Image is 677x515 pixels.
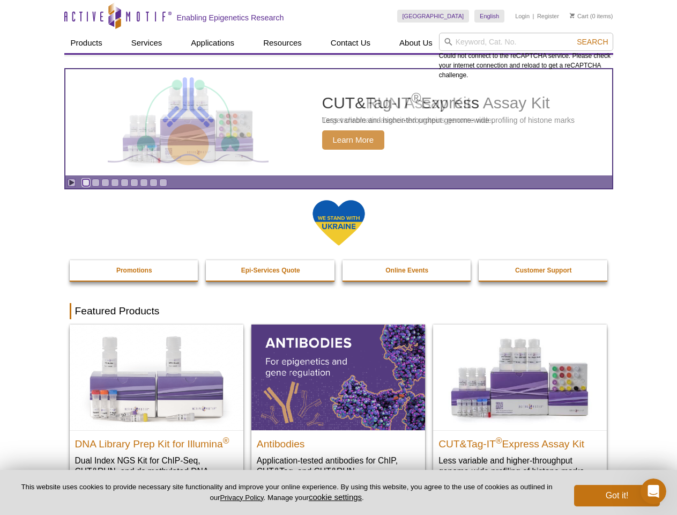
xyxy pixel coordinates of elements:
a: [GEOGRAPHIC_DATA] [397,10,470,23]
a: Toggle autoplay [68,179,76,187]
img: We Stand With Ukraine [312,199,366,247]
a: About Us [393,33,439,53]
button: Got it! [574,485,660,506]
h2: Enabling Epigenetics Research [177,13,284,23]
img: DNA Library Prep Kit for Illumina [70,325,243,430]
a: Applications [184,33,241,53]
strong: Epi-Services Quote [241,267,300,274]
sup: ® [411,90,421,105]
h2: Antibodies [257,433,420,450]
a: Go to slide 7 [140,179,148,187]
img: Your Cart [570,13,575,18]
div: Could not connect to the reCAPTCHA service. Please check your internet connection and reload to g... [439,33,613,80]
a: Resources [257,33,308,53]
a: Cart [570,12,589,20]
a: DNA Library Prep Kit for Illumina DNA Library Prep Kit for Illumina® Dual Index NGS Kit for ChIP-... [70,325,243,498]
h2: Featured Products [70,303,608,319]
a: CUT&Tag-IT Express Assay Kit CUT&Tag-IT®Express Assay Kit Less variable and higher-throughput gen... [65,69,612,175]
h2: CUT&Tag-IT Express Assay Kit [322,95,575,111]
h2: DNA Library Prep Kit for Illumina [75,433,238,450]
button: cookie settings [309,492,362,502]
a: Contact Us [324,33,377,53]
a: Go to slide 1 [82,179,90,187]
a: Customer Support [479,260,608,281]
li: (0 items) [570,10,613,23]
strong: Customer Support [515,267,571,274]
a: Go to slide 4 [111,179,119,187]
a: Services [125,33,169,53]
a: English [474,10,504,23]
a: Epi-Services Quote [206,260,336,281]
a: Go to slide 6 [130,179,138,187]
a: Products [64,33,109,53]
img: CUT&Tag-IT® Express Assay Kit [433,325,607,430]
p: Dual Index NGS Kit for ChIP-Seq, CUT&RUN, and ds methylated DNA assays. [75,455,238,488]
a: Go to slide 9 [159,179,167,187]
h2: CUT&Tag-IT Express Assay Kit [438,433,601,450]
p: Less variable and higher-throughput genome-wide profiling of histone marks [322,115,575,125]
a: Online Events [343,260,472,281]
a: CUT&Tag-IT® Express Assay Kit CUT&Tag-IT®Express Assay Kit Less variable and higher-throughput ge... [433,325,607,487]
span: Learn More [322,130,385,150]
a: Privacy Policy [220,494,263,502]
a: Login [515,12,530,20]
a: Go to slide 5 [121,179,129,187]
img: CUT&Tag-IT Express Assay Kit [100,63,277,181]
strong: Promotions [116,267,152,274]
a: Go to slide 3 [101,179,109,187]
p: This website uses cookies to provide necessary site functionality and improve your online experie... [17,482,556,503]
p: Application-tested antibodies for ChIP, CUT&Tag, and CUT&RUN. [257,455,420,477]
strong: Online Events [385,267,428,274]
sup: ® [223,436,229,445]
button: Search [574,37,611,47]
input: Keyword, Cat. No. [439,33,613,51]
article: CUT&Tag-IT Express Assay Kit [65,69,612,175]
li: | [533,10,534,23]
span: Search [577,38,608,46]
a: Go to slide 8 [150,179,158,187]
a: Go to slide 2 [92,179,100,187]
img: All Antibodies [251,325,425,430]
a: All Antibodies Antibodies Application-tested antibodies for ChIP, CUT&Tag, and CUT&RUN. [251,325,425,487]
sup: ® [496,436,502,445]
iframe: Intercom live chat [641,479,666,504]
p: Less variable and higher-throughput genome-wide profiling of histone marks​. [438,455,601,477]
a: Promotions [70,260,199,281]
a: Register [537,12,559,20]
